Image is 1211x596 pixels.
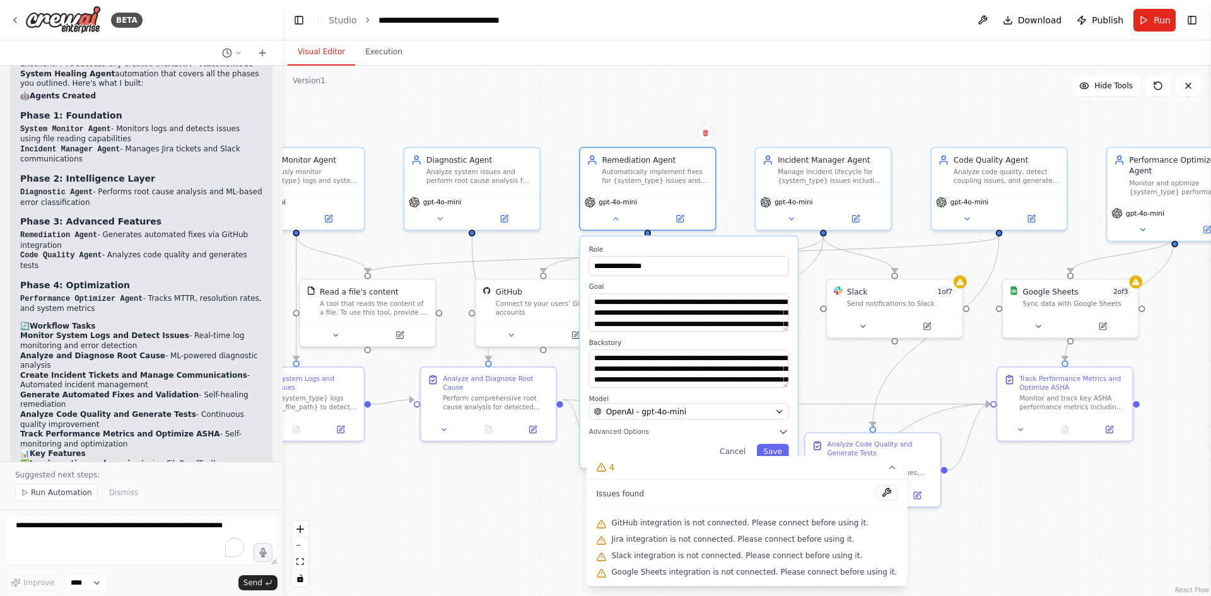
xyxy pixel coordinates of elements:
strong: ASHA - Autonomous System Healing Agent [20,59,254,78]
button: Download [998,9,1067,32]
span: Slack integration is not connected. Please connect before using it. [612,551,863,561]
strong: Key Features [30,449,86,458]
span: Issues found [597,489,645,499]
strong: Phase 4: Optimization [20,280,130,290]
li: - Real-time log monitoring and error detection [20,331,262,351]
div: Analyze {system_type} codebase for quality issues, technical debt, and security vulnerabilities. ... [828,460,934,477]
button: Open in side panel [297,212,359,225]
div: Google Sheets [1022,286,1078,297]
div: Slack [847,286,867,297]
div: Diagnostic Agent [426,155,533,165]
strong: Phase 3: Advanced Features [20,216,161,226]
h2: 🔄 [20,322,262,332]
strong: Analyze and Diagnose Root Cause [20,351,165,360]
strong: Analyze Code Quality and Generate Tests [20,410,196,419]
div: Monitor {system_type} logs from {log_file_path} to detect errors, anomalies, and performance issu... [250,394,357,412]
h2: 📊 [20,449,262,459]
span: gpt-4o-mini [1126,209,1164,218]
nav: breadcrumb [329,14,520,26]
button: Hide left sidebar [290,11,308,29]
strong: Log ingestion and parsing [30,459,141,468]
code: Performance Optimizer Agent [20,295,143,303]
div: Automatically implement fixes for {system_type} issues and validate solutions. Generate code patc... [602,168,709,185]
code: Remediation Agent [20,231,97,240]
button: Run [1133,9,1176,32]
div: Continuously monitor {system_type} logs and system metrics to detect anomalies, errors, and perfo... [250,168,357,185]
button: No output available [1042,423,1089,436]
div: Remediation Agent [602,155,709,165]
g: Edge from 4aa94b36-a918-4082-9614-b66ddb065023 to 5c1349d1-d86c-4b12-bbd6-04c5ab7792a1 [1065,237,1180,272]
span: OpenAI - gpt-4o-mini [606,406,686,417]
button: Save [757,444,789,459]
button: Show right sidebar [1183,11,1201,29]
img: GitHub [483,286,491,295]
span: GitHub integration is not connected. Please connect before using it. [612,518,869,528]
li: - ML-powered diagnostic analysis [20,351,262,371]
button: Delete node [698,125,714,141]
div: Monitor System Logs and Detect Issues [250,374,357,392]
g: Edge from c5b54c22-7970-4cf5-87c3-2922591b8037 to f288ded2-28cd-473f-942b-c1ca201f7641 [291,237,373,272]
button: Open in side panel [473,212,535,225]
button: Improve [5,575,60,591]
div: Perform comprehensive root cause analysis for detected {system_type} issues. Analyze error patter... [443,394,549,412]
span: Download [1018,14,1062,26]
div: Google SheetsGoogle Sheets2of3Sync data with Google Sheets [1002,279,1139,339]
div: FileReadToolRead a file's contentA tool that reads the content of a file. To use this tool, provi... [299,279,436,348]
div: Analyze and Diagnose Root Cause [443,374,549,392]
strong: Phase 1: Foundation [20,110,122,120]
span: Publish [1092,14,1123,26]
button: Advanced Options [589,426,789,437]
div: React Flow controls [292,521,308,587]
div: Analyze Code Quality and Generate Tests [828,440,934,458]
button: Open in side panel [649,212,711,225]
button: Hide Tools [1072,76,1140,96]
div: Diagnostic AgentAnalyze system issues and perform root cause analysis for {system_type} problems.... [403,147,541,231]
div: Code Quality AgentAnalyze code quality, detect coupling issues, and generate comprehensive unit t... [930,147,1068,231]
strong: Create Incident Tickets and Manage Communications [20,371,247,380]
span: Number of enabled actions [934,286,956,297]
img: Slack [834,286,843,295]
a: React Flow attribution [1175,587,1209,593]
li: - Analyzes code quality and generates tests [20,250,262,271]
span: gpt-4o-mini [951,198,989,207]
textarea: To enrich screen reader interactions, please activate Accessibility in Grammarly extension settings [5,515,278,565]
div: Track Performance Metrics and Optimize ASHA [1019,374,1126,392]
div: System Monitor AgentContinuously monitor {system_type} logs and system metrics to detect anomalie... [228,147,365,231]
label: Model [589,394,789,403]
p: Suggested next steps: [15,470,267,480]
div: Sync data with Google Sheets [1022,300,1131,308]
button: Open in side panel [1000,212,1062,225]
button: No output available [465,423,512,436]
div: Manage incident lifecycle for {system_type} issues including ticket creation, status updates, and... [778,168,884,185]
g: Edge from 4aa94b36-a918-4082-9614-b66ddb065023 to a099ef19-9891-4d49-ae8b-5fe4f87fa81c [1060,237,1181,361]
span: Number of enabled actions [1110,286,1132,297]
span: gpt-4o-mini [423,198,462,207]
button: Run Automation [15,484,98,501]
g: Edge from 390af99a-55fa-42e3-829d-59e553bc4c39 to 4aefa76e-eaae-4a74-bb85-5e9277bd60ba [867,237,1005,426]
li: - Manages Jira tickets and Slack communications [20,144,262,165]
g: Edge from ba93c618-0204-42d2-92de-49f2d9ee0244 to a099ef19-9891-4d49-ae8b-5fe4f87fa81c [755,399,990,409]
div: Version 1 [293,76,325,86]
div: SlackSlack1of7Send notifications to Slack [826,279,964,339]
div: A tool that reads the content of a file. To use this tool, provide a 'file_path' parameter with t... [320,300,428,317]
div: Send notifications to Slack [847,300,956,308]
li: - Performs root cause analysis and ML-based error classification [20,187,262,207]
div: Analyze Code Quality and Generate TestsAnalyze {system_type} codebase for quality issues, technic... [804,432,942,507]
code: Incident Manager Agent [20,145,120,154]
button: Click to speak your automation idea [254,543,272,562]
button: 4 [587,456,908,479]
button: Open in side panel [824,212,886,225]
g: Edge from c5b54c22-7970-4cf5-87c3-2922591b8037 to 5656dbf9-78d8-4ac6-ae79-886b4c197b64 [291,237,301,361]
button: fit view [292,554,308,570]
div: Track Performance Metrics and Optimize ASHAMonitor and track key ASHA performance metrics includi... [997,366,1134,441]
span: Advanced Options [589,428,649,436]
button: Open in side panel [322,423,360,436]
code: Code Quality Agent [20,251,102,260]
button: zoom out [292,537,308,554]
li: - Monitors logs and detects issues using file reading capabilities [20,124,262,144]
span: Send [243,578,262,588]
strong: Phase 2: Intelligence Layer [20,173,155,184]
li: - Self-healing remediation [20,390,262,410]
button: Open in side panel [544,329,606,342]
button: Execution [355,39,412,66]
